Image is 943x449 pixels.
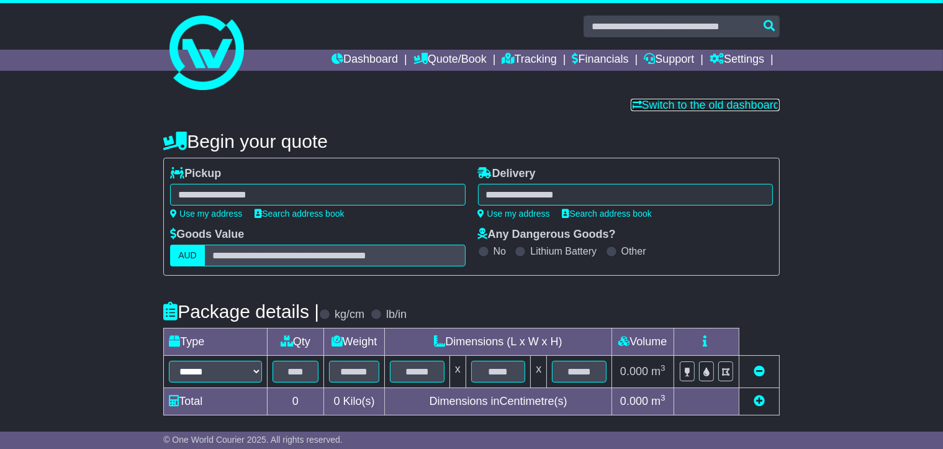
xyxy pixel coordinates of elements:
[164,329,268,356] td: Type
[661,363,666,373] sup: 3
[530,245,597,257] label: Lithium Battery
[268,388,324,415] td: 0
[163,131,780,152] h4: Begin your quote
[268,329,324,356] td: Qty
[255,209,344,219] a: Search address book
[478,167,536,181] label: Delivery
[164,388,268,415] td: Total
[651,365,666,378] span: m
[170,245,205,266] label: AUD
[413,50,487,71] a: Quote/Book
[170,228,244,242] label: Goods Value
[621,245,646,257] label: Other
[754,365,765,378] a: Remove this item
[572,50,629,71] a: Financials
[163,435,343,445] span: © One World Courier 2025. All rights reserved.
[644,50,694,71] a: Support
[335,308,364,322] label: kg/cm
[620,395,648,407] span: 0.000
[478,209,550,219] a: Use my address
[323,388,385,415] td: Kilo(s)
[754,395,765,407] a: Add new item
[531,356,547,388] td: x
[710,50,764,71] a: Settings
[562,209,652,219] a: Search address book
[333,395,340,407] span: 0
[620,365,648,378] span: 0.000
[478,228,616,242] label: Any Dangerous Goods?
[385,329,611,356] td: Dimensions (L x W x H)
[631,99,780,111] a: Switch to the old dashboard
[661,393,666,402] sup: 3
[332,50,398,71] a: Dashboard
[494,245,506,257] label: No
[611,329,674,356] td: Volume
[651,395,666,407] span: m
[386,308,407,322] label: lb/in
[170,209,242,219] a: Use my address
[323,329,385,356] td: Weight
[502,50,557,71] a: Tracking
[163,301,319,322] h4: Package details |
[385,388,611,415] td: Dimensions in Centimetre(s)
[170,167,221,181] label: Pickup
[449,356,466,388] td: x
